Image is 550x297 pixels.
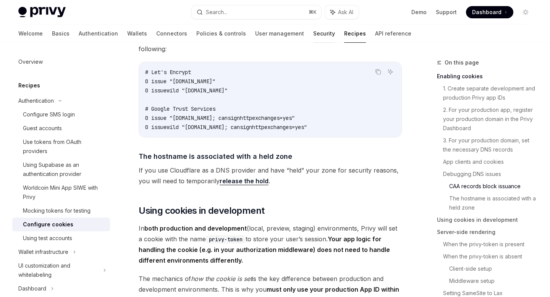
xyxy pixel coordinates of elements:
strong: Your app logic for handling the cookie (e.g. in your authorization middleware) does not need to h... [139,235,390,264]
h5: Recipes [18,81,40,90]
a: 2. For your production app, register your production domain in the Privy Dashboard [443,104,538,134]
a: When the privy-token is present [443,238,538,250]
a: Guest accounts [12,121,110,135]
span: Dashboard [472,8,501,16]
a: release the hold [220,177,269,185]
a: The hostname is associated with a held zone [449,192,538,214]
div: Dashboard [18,284,46,293]
a: Mocking tokens for testing [12,204,110,218]
img: light logo [18,7,66,18]
a: Configure SMS login [12,108,110,121]
a: Authentication [79,24,118,43]
span: In (local, preview, staging) environments, Privy will set a cookie with the name to store your us... [139,223,402,266]
a: Use tokens from OAuth providers [12,135,110,158]
a: Client-side setup [449,263,538,275]
a: Using Supabase as an authentication provider [12,158,110,181]
div: Use tokens from OAuth providers [23,137,105,156]
div: Mocking tokens for testing [23,206,91,215]
div: Configure cookies [23,220,73,229]
span: Using cookies in development [139,205,264,217]
a: Configure cookies [12,218,110,231]
div: Using test accounts [23,234,72,243]
span: # Google Trust Services [145,105,215,112]
a: Welcome [18,24,43,43]
span: The hostname is associated with a held zone [139,151,292,161]
button: Ask AI [385,67,395,77]
a: Using test accounts [12,231,110,245]
a: Server-side rendering [437,226,538,238]
span: 0 issuewild "[DOMAIN_NAME]; cansignhttpexchanges=yes" [145,124,307,131]
span: ⌘ K [309,9,317,15]
a: 1. Create separate development and production Privy app IDs [443,82,538,104]
div: Search... [206,8,227,17]
a: 3. For your production domain, set the necessary DNS records [443,134,538,156]
a: API reference [375,24,411,43]
a: Dashboard [466,6,513,18]
a: Security [313,24,335,43]
a: Support [436,8,457,16]
a: Basics [52,24,70,43]
a: Enabling cookies [437,70,538,82]
em: how the cookie is set [191,275,252,282]
a: Debugging DNS issues [443,168,538,180]
code: privy-token [206,235,246,244]
span: # Let's Encrypt [145,69,191,76]
a: Using cookies in development [437,214,538,226]
div: Worldcoin Mini App SIWE with Privy [23,183,105,202]
button: Search...⌘K [191,5,321,19]
div: Wallet infrastructure [18,247,68,257]
button: Copy the contents from the code block [373,67,383,77]
div: Guest accounts [23,124,62,133]
span: 0 issue "[DOMAIN_NAME]; cansignhttpexchanges=yes" [145,115,295,121]
a: When the privy-token is absent [443,250,538,263]
span: Ask AI [338,8,353,16]
a: App clients and cookies [443,156,538,168]
div: Authentication [18,96,54,105]
a: Worldcoin Mini App SIWE with Privy [12,181,110,204]
button: Ask AI [325,5,359,19]
div: UI customization and whitelabeling [18,261,99,279]
a: User management [255,24,304,43]
a: Wallets [127,24,147,43]
a: Overview [12,55,110,69]
a: Recipes [344,24,366,43]
span: 0 issue "[DOMAIN_NAME]" [145,78,215,85]
div: Using Supabase as an authentication provider [23,160,105,179]
button: Toggle dark mode [519,6,532,18]
span: On this page [445,58,479,67]
a: Connectors [156,24,187,43]
strong: both production and development [144,224,247,232]
div: Configure SMS login [23,110,75,119]
div: Overview [18,57,43,66]
a: Middleware setup [449,275,538,287]
a: Policies & controls [196,24,246,43]
a: Demo [411,8,427,16]
span: 0 issuewild "[DOMAIN_NAME]" [145,87,228,94]
a: CAA records block issuance [449,180,538,192]
span: If you use Cloudflare as a DNS provider and have “held” your zone for security reasons, you will ... [139,165,402,186]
